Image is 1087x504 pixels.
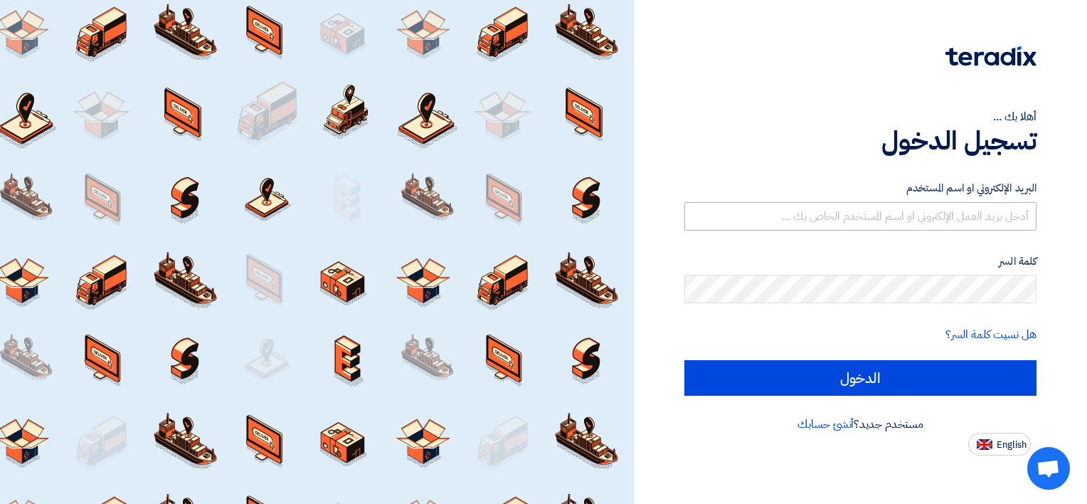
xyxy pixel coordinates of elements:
a: Open chat [1027,447,1070,490]
input: الدخول [684,360,1036,396]
img: Teradix logo [945,46,1036,66]
button: English [968,433,1031,456]
div: مستخدم جديد؟ [684,416,1036,433]
h1: تسجيل الدخول [684,125,1036,157]
div: أهلا بك ... [684,108,1036,125]
span: English [997,440,1027,450]
a: هل نسيت كلمة السر؟ [945,326,1036,343]
label: البريد الإلكتروني او اسم المستخدم [684,180,1036,196]
img: en-US.png [977,439,992,450]
a: أنشئ حسابك [797,416,854,433]
label: كلمة السر [684,253,1036,270]
input: أدخل بريد العمل الإلكتروني او اسم المستخدم الخاص بك ... [684,202,1036,231]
